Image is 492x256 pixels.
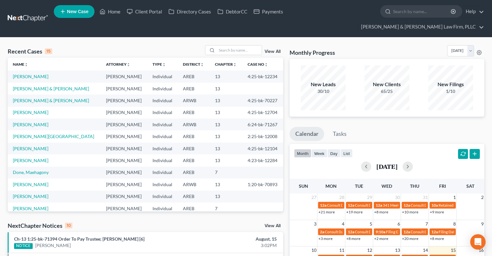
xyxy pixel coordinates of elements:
span: 3 [313,220,317,228]
td: Individual [147,119,178,130]
button: month [294,149,311,158]
div: 3:02PM [193,242,277,249]
div: August, 15 [193,236,277,242]
span: 12a [320,203,326,208]
span: New Case [67,9,88,14]
span: 30 [394,194,401,201]
span: Consult Date for [PERSON_NAME] [325,229,383,234]
span: 28 [339,194,345,201]
div: NextChapter Notices [8,222,72,229]
a: Attorneyunfold_more [106,62,130,67]
td: 4:25-bk-70227 [242,95,283,106]
a: Calendar [290,127,324,141]
td: 4:25-bk-12704 [242,107,283,119]
span: 2 [480,194,484,201]
a: +8 more [346,236,360,241]
td: Individual [147,107,178,119]
span: 12a [404,229,410,234]
span: 4 [341,220,345,228]
td: AREB [178,130,210,142]
span: 9:10a [376,229,385,234]
a: Help [463,6,484,17]
div: New Leads [301,81,346,88]
td: ARWB [178,119,210,130]
span: 11 [339,246,345,254]
button: day [327,149,340,158]
a: [PERSON_NAME] [35,242,71,249]
td: 13 [210,95,242,106]
a: Districtunfold_more [183,62,204,67]
td: Individual [147,83,178,95]
td: 7 [210,202,242,214]
span: 7 [425,220,429,228]
a: [PERSON_NAME] [13,194,48,199]
td: [PERSON_NAME] [101,107,147,119]
td: 7 [210,167,242,178]
span: Thu [410,183,419,189]
span: 10a [431,203,438,208]
div: 15 [45,48,52,54]
h3: Monthly Progress [290,49,335,56]
td: 13 [210,191,242,202]
a: +9 more [430,210,444,214]
span: 5 [369,220,373,228]
td: 13 [210,107,242,119]
td: [PERSON_NAME] [101,191,147,202]
a: Case Nounfold_more [248,62,268,67]
span: 12a [348,203,354,208]
a: [PERSON_NAME] [13,122,48,127]
td: Individual [147,143,178,154]
input: Search by name... [217,45,262,55]
td: AREB [178,167,210,178]
span: Filing Date for [PERSON_NAME] [386,229,440,234]
a: +2 more [374,236,388,241]
a: Directory Cases [165,6,214,17]
td: Individual [147,95,178,106]
a: [PERSON_NAME] & [PERSON_NAME] Law Firm, PLLC [358,21,484,33]
span: 10 [311,246,317,254]
a: View All [265,49,281,54]
td: AREB [178,154,210,166]
span: 14 [422,246,429,254]
td: [PERSON_NAME] [101,95,147,106]
td: 13 [210,178,242,190]
td: [PERSON_NAME] [101,178,147,190]
span: Consult Date for [PERSON_NAME], Monkevis [355,229,431,234]
span: 12a [431,229,438,234]
td: 13 [210,130,242,142]
td: 13 [210,154,242,166]
span: 31 [422,194,429,201]
div: 10 [65,223,72,228]
div: NOTICE [14,243,33,249]
td: [PERSON_NAME] [101,143,147,154]
a: View All [265,224,281,228]
span: 15 [450,246,456,254]
td: Individual [147,202,178,214]
a: [PERSON_NAME] [13,74,48,79]
td: [PERSON_NAME] [101,83,147,95]
td: ARWB [178,95,210,106]
td: 6:24-bk-71267 [242,119,283,130]
span: 6 [397,220,401,228]
span: 8 [453,220,456,228]
span: 12a [404,203,410,208]
span: Wed [381,183,392,189]
td: Individual [147,178,178,190]
span: 12a [348,229,354,234]
a: +3 more [318,236,332,241]
a: [PERSON_NAME] [13,110,48,115]
td: Individual [147,154,178,166]
td: 13 [210,70,242,82]
td: AREB [178,83,210,95]
td: Individual [147,191,178,202]
td: 4:23-bk-12284 [242,154,283,166]
a: Tasks [327,127,352,141]
a: [PERSON_NAME] [13,146,48,151]
td: [PERSON_NAME] [101,167,147,178]
span: Sat [466,183,474,189]
td: 4:25-bk-12104 [242,143,283,154]
span: 341 Meeting Date for [PERSON_NAME] & [PERSON_NAME] [383,203,483,208]
td: AREB [178,143,210,154]
i: unfold_more [24,63,28,67]
div: New Filings [428,81,473,88]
